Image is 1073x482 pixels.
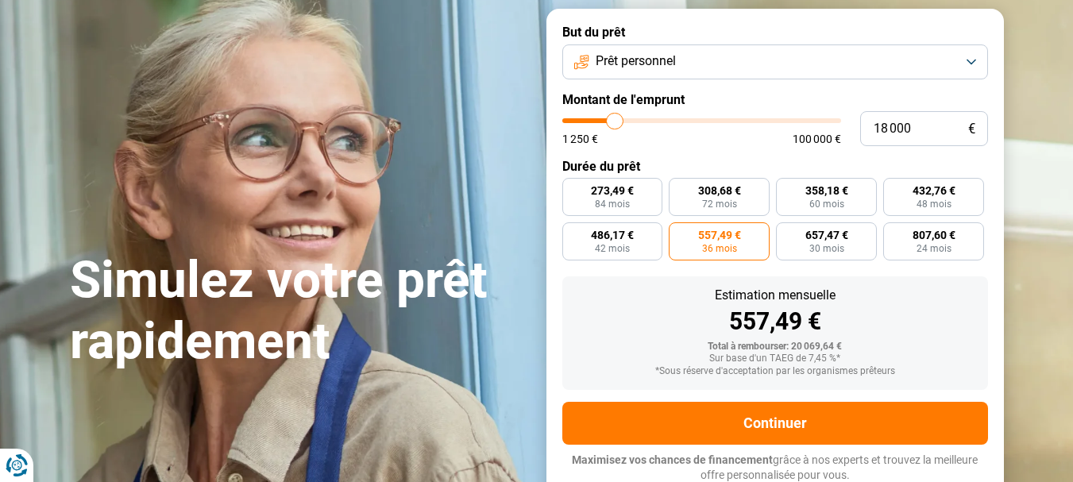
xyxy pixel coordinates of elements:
[575,289,975,302] div: Estimation mensuelle
[572,453,773,466] span: Maximisez vos chances de financement
[917,244,951,253] span: 24 mois
[702,244,737,253] span: 36 mois
[793,133,841,145] span: 100 000 €
[809,244,844,253] span: 30 mois
[591,185,634,196] span: 273,49 €
[562,92,988,107] label: Montant de l'emprunt
[562,402,988,445] button: Continuer
[595,199,630,209] span: 84 mois
[562,133,598,145] span: 1 250 €
[562,44,988,79] button: Prêt personnel
[575,310,975,334] div: 557,49 €
[702,199,737,209] span: 72 mois
[70,250,527,372] h1: Simulez votre prêt rapidement
[596,52,676,70] span: Prêt personnel
[575,366,975,377] div: *Sous réserve d'acceptation par les organismes prêteurs
[968,122,975,136] span: €
[575,353,975,364] div: Sur base d'un TAEG de 7,45 %*
[562,159,988,174] label: Durée du prêt
[805,229,848,241] span: 657,47 €
[595,244,630,253] span: 42 mois
[698,229,741,241] span: 557,49 €
[913,229,955,241] span: 807,60 €
[805,185,848,196] span: 358,18 €
[575,341,975,353] div: Total à rembourser: 20 069,64 €
[809,199,844,209] span: 60 mois
[562,25,988,40] label: But du prêt
[913,185,955,196] span: 432,76 €
[917,199,951,209] span: 48 mois
[591,229,634,241] span: 486,17 €
[698,185,741,196] span: 308,68 €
